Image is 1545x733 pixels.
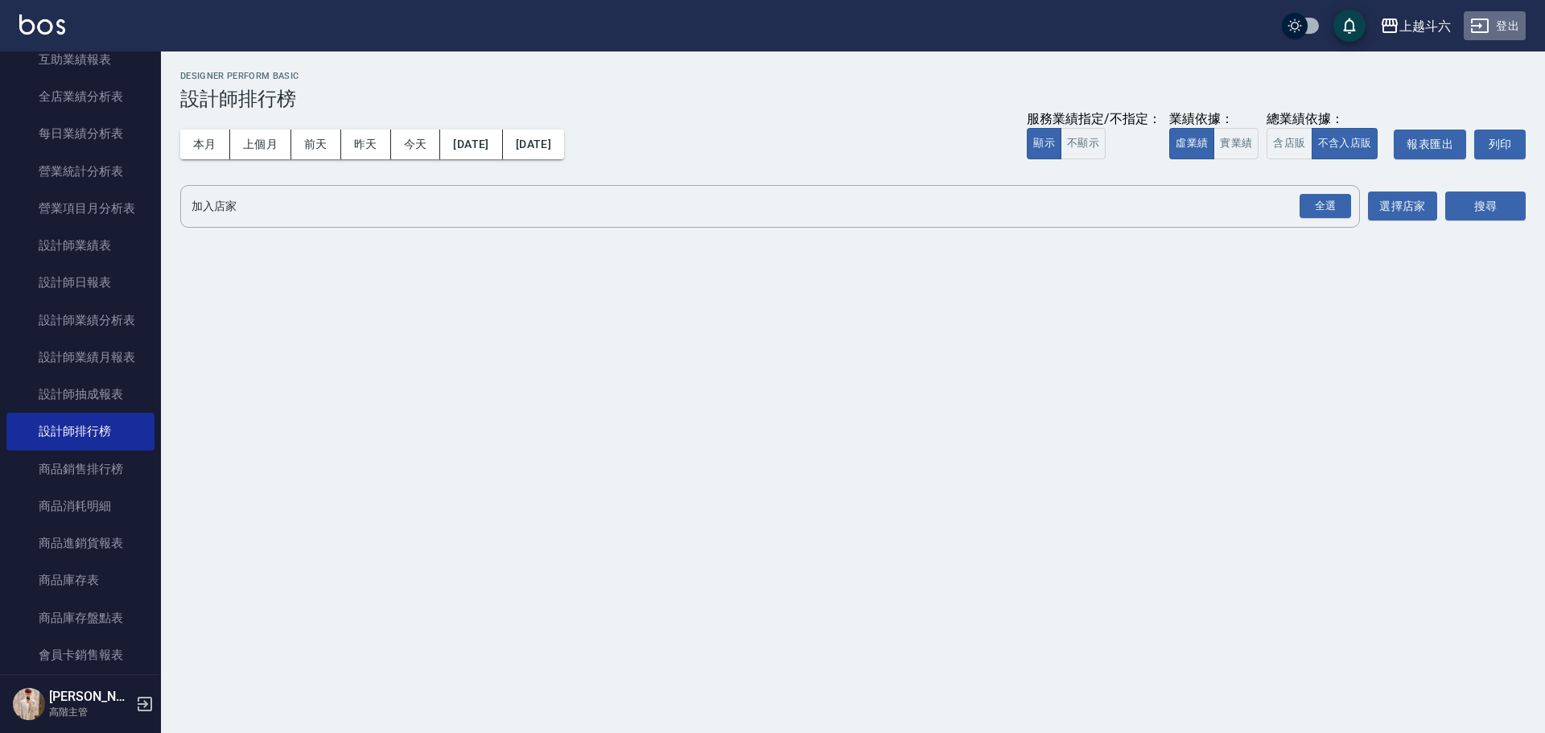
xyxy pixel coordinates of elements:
[1333,10,1366,42] button: save
[1464,11,1526,41] button: 登出
[1445,191,1526,221] button: 搜尋
[1374,10,1457,43] button: 上越斗六
[1300,194,1351,219] div: 全選
[6,78,154,115] a: 全店業績分析表
[6,153,154,190] a: 營業統計分析表
[1169,111,1259,128] div: 業績依據：
[1169,128,1214,159] button: 虛業績
[1394,130,1466,159] button: 報表匯出
[1061,128,1106,159] button: 不顯示
[180,130,230,159] button: 本月
[6,376,154,413] a: 設計師抽成報表
[13,688,45,720] img: Person
[6,488,154,525] a: 商品消耗明細
[6,302,154,339] a: 設計師業績分析表
[6,339,154,376] a: 設計師業績月報表
[1027,111,1161,128] div: 服務業績指定/不指定：
[6,41,154,78] a: 互助業績報表
[1267,128,1312,159] button: 含店販
[503,130,564,159] button: [DATE]
[1213,128,1259,159] button: 實業績
[230,130,291,159] button: 上個月
[6,562,154,599] a: 商品庫存表
[6,264,154,301] a: 設計師日報表
[1267,111,1386,128] div: 總業績依據：
[6,413,154,450] a: 設計師排行榜
[49,689,131,705] h5: [PERSON_NAME]
[180,71,1526,81] h2: Designer Perform Basic
[180,88,1526,110] h3: 設計師排行榜
[291,130,341,159] button: 前天
[6,115,154,152] a: 每日業績分析表
[6,636,154,673] a: 會員卡銷售報表
[187,192,1329,220] input: 店家名稱
[1368,191,1437,221] button: 選擇店家
[6,451,154,488] a: 商品銷售排行榜
[1312,128,1378,159] button: 不含入店販
[6,525,154,562] a: 商品進銷貨報表
[6,673,154,710] a: 服務扣項明細表
[1027,128,1061,159] button: 顯示
[1296,191,1354,222] button: Open
[6,227,154,264] a: 設計師業績表
[1399,16,1451,36] div: 上越斗六
[341,130,391,159] button: 昨天
[391,130,441,159] button: 今天
[1474,130,1526,159] button: 列印
[19,14,65,35] img: Logo
[6,599,154,636] a: 商品庫存盤點表
[49,705,131,719] p: 高階主管
[440,130,502,159] button: [DATE]
[6,190,154,227] a: 營業項目月分析表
